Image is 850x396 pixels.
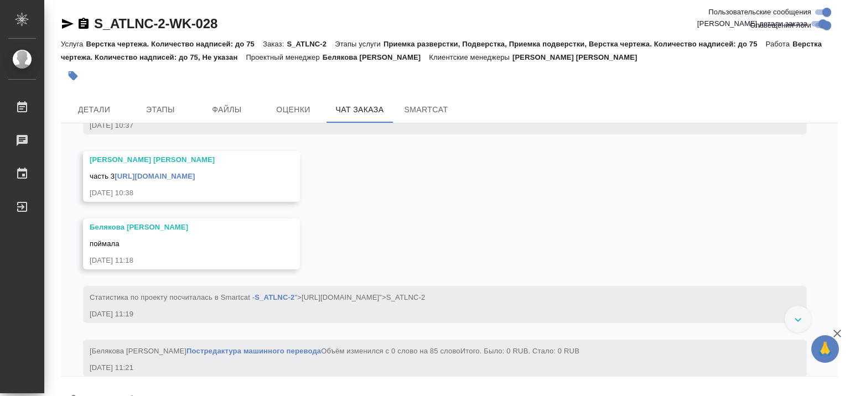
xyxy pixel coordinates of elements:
[61,40,86,48] p: Услуга
[77,17,90,30] button: Скопировать ссылку
[750,20,811,31] span: Оповещения-логи
[90,293,425,301] span: Cтатистика по проекту посчиталась в Smartcat - ">[URL][DOMAIN_NAME]">S_ATLNC-2
[90,222,261,233] div: Белякова [PERSON_NAME]
[90,309,768,320] div: [DATE] 11:19
[86,40,263,48] p: Верстка чертежа. Количество надписей: до 75
[766,40,793,48] p: Работа
[94,16,217,31] a: S_ATLNC-2-WK-028
[90,120,768,131] div: [DATE] 10:37
[263,40,287,48] p: Заказ:
[68,103,121,117] span: Детали
[115,172,195,180] a: [URL][DOMAIN_NAME]
[287,40,335,48] p: S_ATLNC-2
[90,255,261,266] div: [DATE] 11:18
[512,53,646,61] p: [PERSON_NAME] [PERSON_NAME]
[200,103,253,117] span: Файлы
[708,7,811,18] span: Пользовательские сообщения
[816,337,835,361] span: 🙏
[246,53,322,61] p: Проектный менеджер
[697,18,807,29] span: [PERSON_NAME] детали заказа
[90,347,579,355] span: [Белякова [PERSON_NAME] Объём изменился с 0 слово на 85 слово
[333,103,386,117] span: Чат заказа
[90,362,768,373] div: [DATE] 11:21
[460,347,579,355] span: Итого. Было: 0 RUB. Стало: 0 RUB
[134,103,187,117] span: Этапы
[186,347,321,355] a: Постредактура машинного перевода
[429,53,512,61] p: Клиентские менеджеры
[90,239,120,248] span: поймала
[323,53,429,61] p: Белякова [PERSON_NAME]
[90,172,195,180] span: часть 3
[383,40,766,48] p: Приемка разверстки, Подверстка, Приемка подверстки, Верстка чертежа. Количество надписей: до 75
[255,293,294,301] a: S_ATLNC-2
[61,64,85,88] button: Добавить тэг
[61,17,74,30] button: Скопировать ссылку для ЯМессенджера
[811,335,839,363] button: 🙏
[335,40,383,48] p: Этапы услуги
[400,103,453,117] span: SmartCat
[90,187,261,199] div: [DATE] 10:38
[90,154,261,165] div: [PERSON_NAME] [PERSON_NAME]
[267,103,320,117] span: Оценки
